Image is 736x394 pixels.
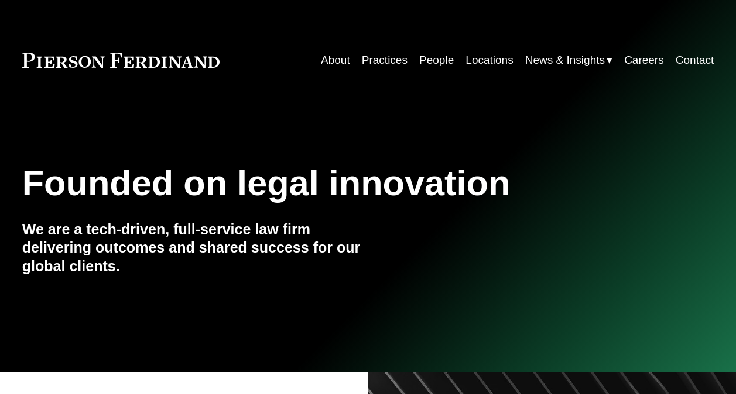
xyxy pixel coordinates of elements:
h4: We are a tech-driven, full-service law firm delivering outcomes and shared success for our global... [22,220,368,276]
a: About [321,49,350,71]
span: News & Insights [525,50,605,70]
a: Careers [624,49,664,71]
a: People [419,49,454,71]
a: Locations [465,49,513,71]
a: Practices [362,49,408,71]
a: Contact [676,49,714,71]
h1: Founded on legal innovation [22,163,599,203]
a: folder dropdown [525,49,612,71]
